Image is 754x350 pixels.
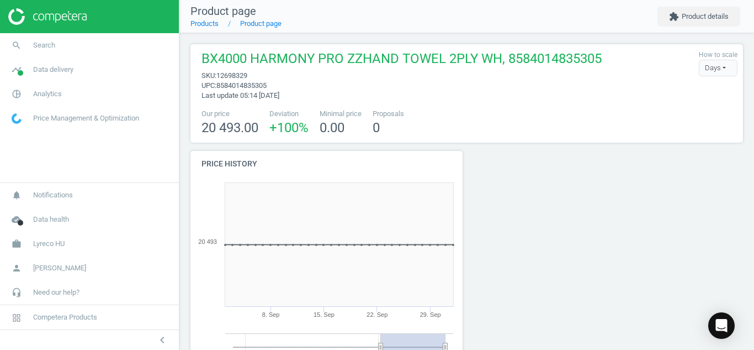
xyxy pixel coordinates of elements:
[320,120,344,135] span: 0.00
[657,7,740,27] button: extensionProduct details
[8,8,87,25] img: ajHJNr6hYgQAAAAASUVORK5CYII=
[216,71,247,80] span: 12698329
[6,258,27,279] i: person
[33,263,86,273] span: [PERSON_NAME]
[216,81,267,90] span: 8584014835305
[373,120,380,135] span: 0
[320,109,362,119] span: Minimal price
[33,65,73,75] span: Data delivery
[201,120,258,135] span: 20 493.00
[669,12,679,22] i: extension
[708,312,735,339] div: Open Intercom Messenger
[201,81,216,90] span: upc :
[201,91,279,100] span: Last update 05:14 [DATE]
[6,83,27,105] i: pie_chart_outlined
[699,50,737,60] label: How to scale
[6,59,27,80] i: timeline
[420,311,441,318] tspan: 29. Sep
[269,120,309,135] span: +100 %
[6,35,27,56] i: search
[190,19,219,28] a: Products
[269,109,309,119] span: Deviation
[12,113,22,124] img: wGWNvw8QSZomAAAAABJRU5ErkJggg==
[156,333,169,347] i: chevron_left
[314,311,334,318] tspan: 15. Sep
[190,4,256,18] span: Product page
[201,71,216,80] span: sku :
[6,233,27,254] i: work
[6,185,27,206] i: notifications
[6,209,27,230] i: cloud_done
[148,333,176,347] button: chevron_left
[33,215,69,224] span: Data health
[33,113,139,123] span: Price Management & Optimization
[201,50,602,71] span: BX4000 HARMONY PRO ZZHAND TOWEL 2PLY WH, 8584014835305
[33,312,97,322] span: Competera Products
[33,40,55,50] span: Search
[198,238,217,245] tspan: 20 493
[373,109,404,119] span: Proposals
[6,282,27,303] i: headset_mic
[190,151,463,177] h4: Price history
[240,19,282,28] a: Product page
[699,60,737,76] div: Days
[367,311,387,318] tspan: 22. Sep
[33,239,65,249] span: Lyreco HU
[201,109,258,119] span: Our price
[262,311,280,318] tspan: 8. Sep
[33,190,73,200] span: Notifications
[33,89,62,99] span: Analytics
[33,288,79,297] span: Need our help?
